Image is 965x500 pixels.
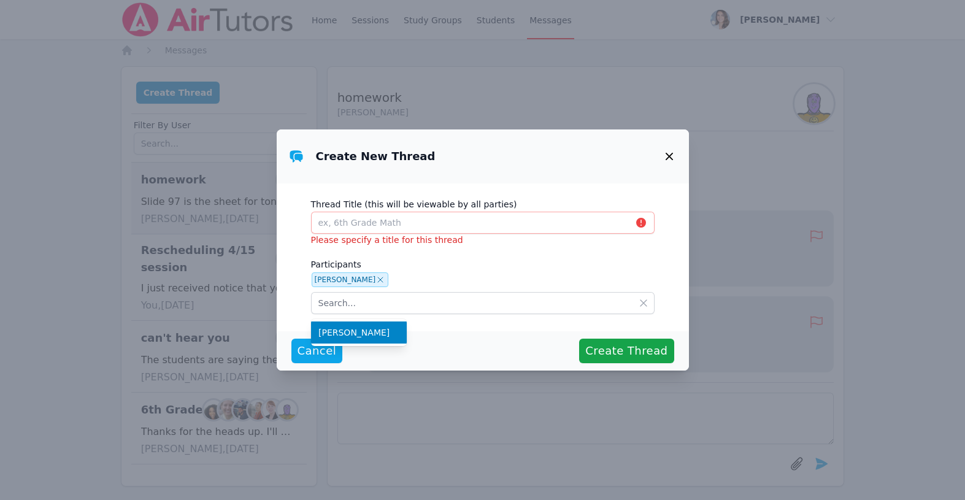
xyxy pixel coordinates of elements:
[316,149,436,164] h3: Create New Thread
[298,342,337,360] span: Cancel
[311,253,655,272] label: Participants
[311,193,655,212] label: Thread Title (this will be viewable by all parties)
[311,212,655,234] input: ex, 6th Grade Math
[585,342,667,360] span: Create Thread
[311,234,655,246] p: Please specify a title for this thread
[579,339,674,363] button: Create Thread
[311,292,655,314] input: Search...
[315,276,376,283] div: [PERSON_NAME]
[291,339,343,363] button: Cancel
[318,326,399,339] span: [PERSON_NAME]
